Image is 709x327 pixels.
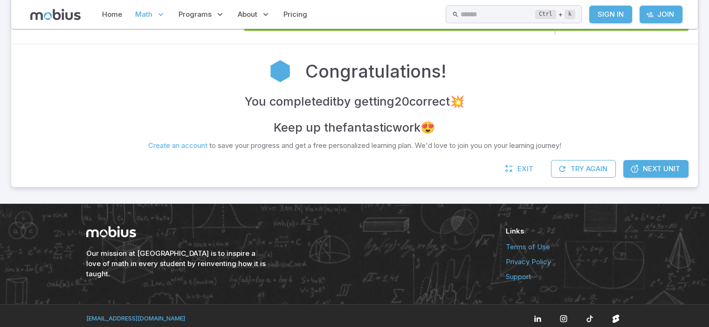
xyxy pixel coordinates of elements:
h6: Links [506,226,623,236]
h2: Congratulations! [305,58,447,84]
a: [EMAIL_ADDRESS][DOMAIN_NAME] [86,314,185,322]
h6: Our mission at [GEOGRAPHIC_DATA] is to inspire a love of math in every student by reinventing how... [86,248,268,279]
span: About [238,9,257,20]
a: Home [99,4,125,25]
button: Try Again [551,160,616,178]
div: + [535,9,575,20]
h4: Keep up the fantastic work 😍 [274,118,435,137]
a: Privacy Policy [506,257,623,267]
span: Programs [179,9,212,20]
p: to save your progress and get a free personalized learning plan. We'd love to join you on your le... [148,140,561,151]
a: Join [640,6,682,23]
kbd: k [564,10,575,19]
span: Next Unit [643,164,680,174]
kbd: Ctrl [535,10,556,19]
span: Math [135,9,152,20]
h4: You completed it by getting 20 correct 💥 [245,92,465,111]
a: Next Unit [623,160,688,178]
a: Create an account [148,141,207,150]
a: Pricing [281,4,310,25]
a: Sign In [589,6,632,23]
a: Terms of Use [506,242,623,252]
a: Support [506,272,623,282]
span: Exit [517,164,533,174]
a: Exit [500,160,540,178]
